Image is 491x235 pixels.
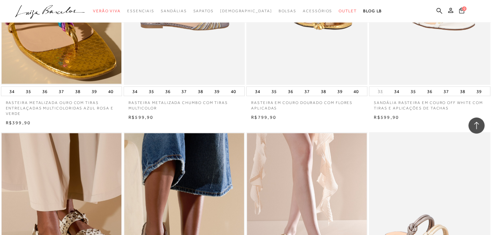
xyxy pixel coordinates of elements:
[462,6,466,11] span: 0
[1,96,122,116] a: RASTEIRA METALIZADA OURO COM TIRAS ENTRELAÇADAS MULTICOLORIDAS AZUL ROSA E VERDE
[278,9,296,13] span: Bolsas
[278,5,296,17] a: categoryNavScreenReaderText
[409,87,418,96] button: 35
[369,96,490,111] a: SANDÁLIA RASTEIRA EM COURO OFF WHITE COM TIRAS E APLICAÇÕES DE TACHAS
[475,87,484,96] button: 39
[7,87,16,96] button: 34
[93,9,121,13] span: Verão Viva
[270,87,279,96] button: 35
[286,87,295,96] button: 36
[363,5,382,17] a: BLOG LB
[458,87,467,96] button: 38
[127,5,154,17] a: categoryNavScreenReaderText
[147,87,156,96] button: 35
[253,87,262,96] button: 34
[352,87,361,96] button: 40
[193,5,213,17] a: categoryNavScreenReaderText
[161,9,187,13] span: Sandálias
[57,87,66,96] button: 37
[376,89,385,95] button: 33
[40,87,49,96] button: 36
[392,87,401,96] button: 34
[319,87,328,96] button: 38
[246,96,367,111] a: RASTEIRA EM COURO DOURADO COM FLORES APLICADAS
[161,5,187,17] a: categoryNavScreenReaderText
[339,5,357,17] a: categoryNavScreenReaderText
[302,87,312,96] button: 37
[124,96,245,111] a: RASTEIRA METALIZADA CHUMBO COM TIRAS MULTICOLOR
[335,87,344,96] button: 39
[73,87,82,96] button: 38
[6,120,31,125] span: R$399,90
[163,87,172,96] button: 36
[193,9,213,13] span: Sapatos
[93,5,121,17] a: categoryNavScreenReaderText
[251,115,276,120] span: R$799,90
[374,115,399,120] span: R$599,90
[363,9,382,13] span: BLOG LB
[220,5,272,17] a: noSubCategoriesText
[128,115,154,120] span: R$599,90
[457,7,466,16] button: 0
[106,87,115,96] button: 40
[339,9,357,13] span: Outlet
[303,9,332,13] span: Acessórios
[130,87,139,96] button: 34
[24,87,33,96] button: 35
[425,87,434,96] button: 36
[220,9,272,13] span: [DEMOGRAPHIC_DATA]
[303,5,332,17] a: categoryNavScreenReaderText
[127,9,154,13] span: Essenciais
[229,87,238,96] button: 40
[442,87,451,96] button: 37
[90,87,99,96] button: 39
[212,87,221,96] button: 39
[196,87,205,96] button: 38
[179,87,189,96] button: 37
